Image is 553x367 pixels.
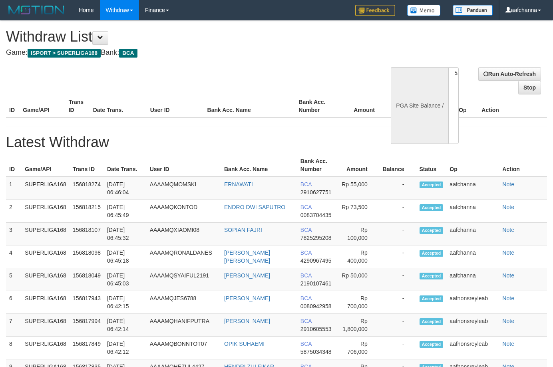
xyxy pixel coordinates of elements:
[70,314,104,337] td: 156817994
[407,5,441,16] img: Button%20Memo.svg
[147,245,221,268] td: AAAAMQRONALDANES
[420,227,444,234] span: Accepted
[341,95,387,118] th: Amount
[300,189,332,195] span: 2910627751
[104,154,147,177] th: Date Trans.
[22,154,70,177] th: Game/API
[104,223,147,245] td: [DATE] 06:45:32
[147,200,221,223] td: AAAAMQKONTOD
[6,245,22,268] td: 4
[380,223,416,245] td: -
[224,204,285,210] a: ENDRO DWI SAPUTRO
[380,200,416,223] td: -
[300,326,332,332] span: 2910605553
[380,177,416,200] td: -
[6,314,22,337] td: 7
[6,134,547,150] h1: Latest Withdraw
[6,200,22,223] td: 2
[224,295,270,301] a: [PERSON_NAME]
[420,318,444,325] span: Accepted
[104,337,147,359] td: [DATE] 06:42:12
[6,29,361,45] h1: Withdraw List
[147,291,221,314] td: AAAAMQJES6788
[70,268,104,291] td: 156818049
[420,250,444,257] span: Accepted
[70,291,104,314] td: 156817943
[336,223,380,245] td: Rp 100,000
[119,49,137,58] span: BCA
[300,349,332,355] span: 5875034348
[6,268,22,291] td: 5
[336,268,380,291] td: Rp 50,000
[147,154,221,177] th: User ID
[6,223,22,245] td: 3
[420,341,444,348] span: Accepted
[420,295,444,302] span: Accepted
[446,268,499,291] td: aafchanna
[70,200,104,223] td: 156818215
[453,5,493,16] img: panduan.png
[22,223,70,245] td: SUPERLIGA168
[6,177,22,200] td: 1
[6,49,361,57] h4: Game: Bank:
[300,272,312,279] span: BCA
[300,204,312,210] span: BCA
[355,5,395,16] img: Feedback.jpg
[446,200,499,223] td: aafchanna
[446,314,499,337] td: aafnonsreyleab
[300,235,332,241] span: 7825295208
[502,227,514,233] a: Note
[380,268,416,291] td: -
[224,341,265,347] a: OPIK SUHAEMI
[104,245,147,268] td: [DATE] 06:45:18
[336,177,380,200] td: Rp 55,000
[147,95,204,118] th: User ID
[420,204,444,211] span: Accepted
[336,245,380,268] td: Rp 400,000
[380,245,416,268] td: -
[446,245,499,268] td: aafchanna
[28,49,101,58] span: ISPORT > SUPERLIGA168
[387,95,429,118] th: Balance
[297,154,336,177] th: Bank Acc. Number
[300,318,312,324] span: BCA
[70,223,104,245] td: 156818107
[446,337,499,359] td: aafnonsreyleab
[22,200,70,223] td: SUPERLIGA168
[446,154,499,177] th: Op
[221,154,297,177] th: Bank Acc. Name
[499,154,547,177] th: Action
[391,67,448,144] div: PGA Site Balance /
[104,314,147,337] td: [DATE] 06:42:14
[456,95,478,118] th: Op
[518,81,541,94] a: Stop
[22,291,70,314] td: SUPERLIGA168
[22,177,70,200] td: SUPERLIGA168
[300,181,312,187] span: BCA
[380,291,416,314] td: -
[300,212,332,218] span: 0083704435
[502,181,514,187] a: Note
[104,291,147,314] td: [DATE] 06:42:15
[70,177,104,200] td: 156818274
[502,341,514,347] a: Note
[224,227,262,233] a: SOPIAN FAJRI
[300,303,332,309] span: 0080942958
[224,249,270,264] a: [PERSON_NAME] [PERSON_NAME]
[6,291,22,314] td: 6
[446,177,499,200] td: aafchanna
[295,95,341,118] th: Bank Acc. Number
[66,95,90,118] th: Trans ID
[104,268,147,291] td: [DATE] 06:45:03
[204,95,296,118] th: Bank Acc. Name
[6,154,22,177] th: ID
[104,200,147,223] td: [DATE] 06:45:49
[224,181,253,187] a: ERNAWATI
[147,337,221,359] td: AAAAMQBONNTOT07
[22,245,70,268] td: SUPERLIGA168
[502,249,514,256] a: Note
[6,337,22,359] td: 8
[336,314,380,337] td: Rp 1,800,000
[70,337,104,359] td: 156817849
[70,154,104,177] th: Trans ID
